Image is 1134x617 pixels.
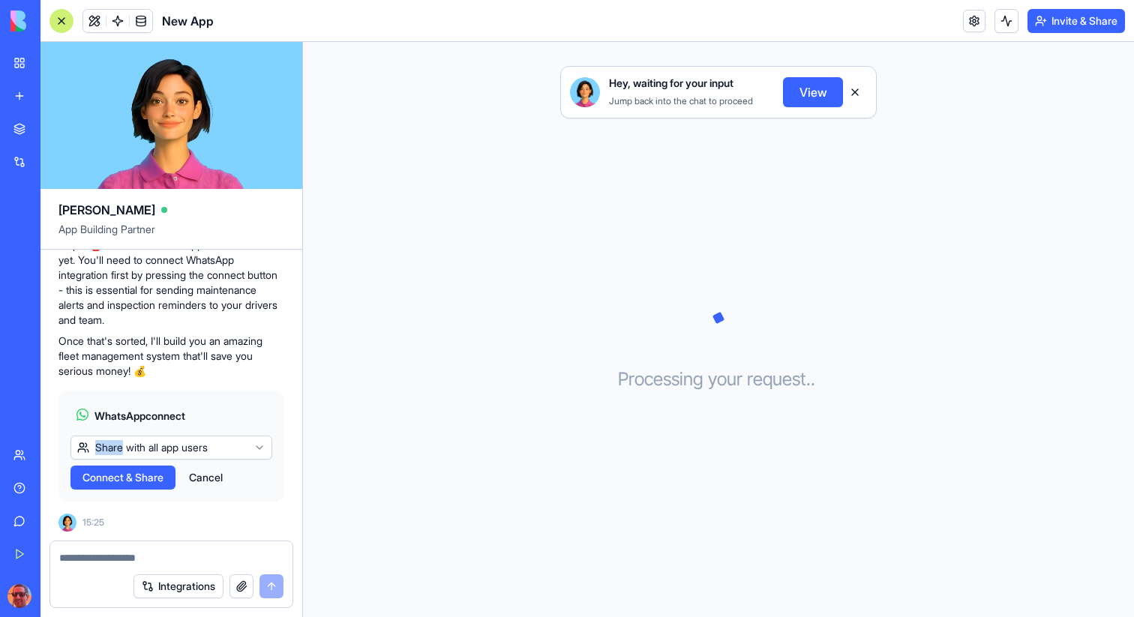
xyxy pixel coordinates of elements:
[70,466,175,490] button: Connect & Share
[10,10,103,31] img: logo
[1027,9,1125,33] button: Invite & Share
[94,409,185,424] span: WhatsApp connect
[58,514,76,532] img: Ella_00000_wcx2te.png
[58,201,155,219] span: [PERSON_NAME]
[609,95,753,106] span: Jump back into the chat to proceed
[806,367,811,391] span: .
[133,574,223,598] button: Integrations
[82,470,163,485] span: Connect & Share
[58,222,284,249] span: App Building Partner
[76,409,88,421] img: whatsapp
[618,367,820,391] h3: Processing your request
[181,466,230,490] button: Cancel
[82,517,104,529] span: 15:25
[58,334,284,379] p: Once that's sorted, I'll build you an amazing fleet management system that'll save you serious mo...
[783,77,843,107] button: View
[811,367,815,391] span: .
[162,12,214,30] span: New App
[58,238,284,328] p: Oops! 🛑 Looks like WhatsApp isn't connected yet. You'll need to connect WhatsApp integration firs...
[7,584,31,608] img: ACg8ocJBy0gwdqgTOuyKnbN141aABKdStMBR1Rs4NCITphMIyu996ms=s96-c
[609,76,733,91] span: Hey, waiting for your input
[570,77,600,107] img: Ella_00000_wcx2te.png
